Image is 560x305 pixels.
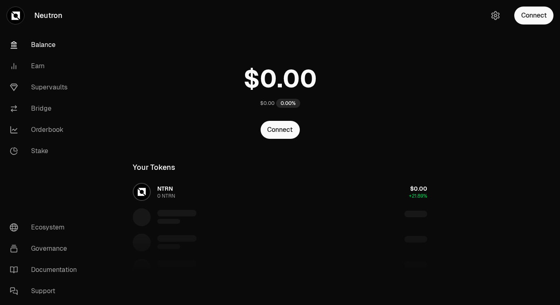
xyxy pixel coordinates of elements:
div: Your Tokens [133,162,175,173]
button: Connect [261,121,300,139]
div: 0.00% [276,99,300,108]
a: Ecosystem [3,217,88,238]
button: Connect [514,7,553,24]
a: Governance [3,238,88,259]
a: Bridge [3,98,88,119]
div: $0.00 [260,100,274,107]
a: Stake [3,140,88,162]
a: Earn [3,56,88,77]
a: Orderbook [3,119,88,140]
a: Balance [3,34,88,56]
a: Documentation [3,259,88,281]
a: Supervaults [3,77,88,98]
a: Support [3,281,88,302]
